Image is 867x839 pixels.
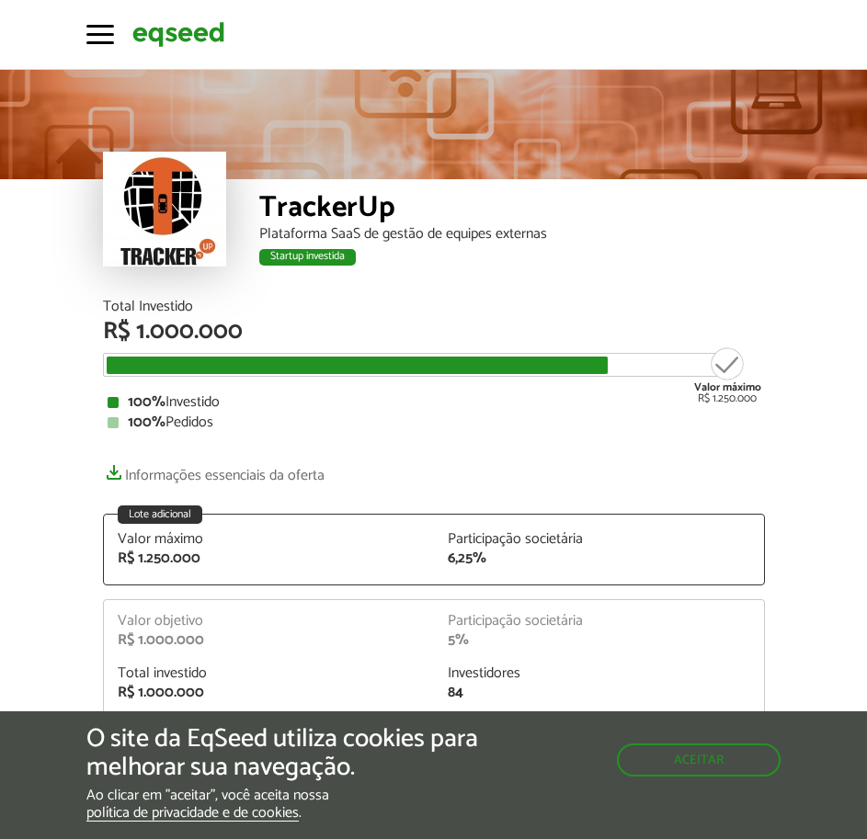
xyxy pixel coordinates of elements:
[694,379,761,396] strong: Valor máximo
[118,686,420,700] div: R$ 1.000.000
[694,346,761,404] div: R$ 1.250.000
[132,19,224,50] img: EqSeed
[103,320,765,344] div: R$ 1.000.000
[448,532,750,547] div: Participação societária
[118,551,420,566] div: R$ 1.250.000
[118,666,420,681] div: Total investido
[86,725,503,782] h5: O site da EqSeed utiliza cookies para melhorar sua navegação.
[86,787,503,822] p: Ao clicar em "aceitar", você aceita nossa .
[118,532,420,547] div: Valor máximo
[128,410,165,435] strong: 100%
[103,458,325,483] a: Informações essenciais da oferta
[86,806,299,822] a: política de privacidade e de cookies
[448,686,750,700] div: 84
[103,300,765,314] div: Total Investido
[617,743,781,777] button: Aceitar
[118,614,420,629] div: Valor objetivo
[259,227,765,242] div: Plataforma SaaS de gestão de equipes externas
[448,633,750,648] div: 5%
[259,249,356,266] div: Startup investida
[118,505,202,524] div: Lote adicional
[259,193,765,227] div: TrackerUp
[128,390,165,414] strong: 100%
[108,415,760,430] div: Pedidos
[448,666,750,681] div: Investidores
[448,551,750,566] div: 6,25%
[108,395,760,410] div: Investido
[118,633,420,648] div: R$ 1.000.000
[448,614,750,629] div: Participação societária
